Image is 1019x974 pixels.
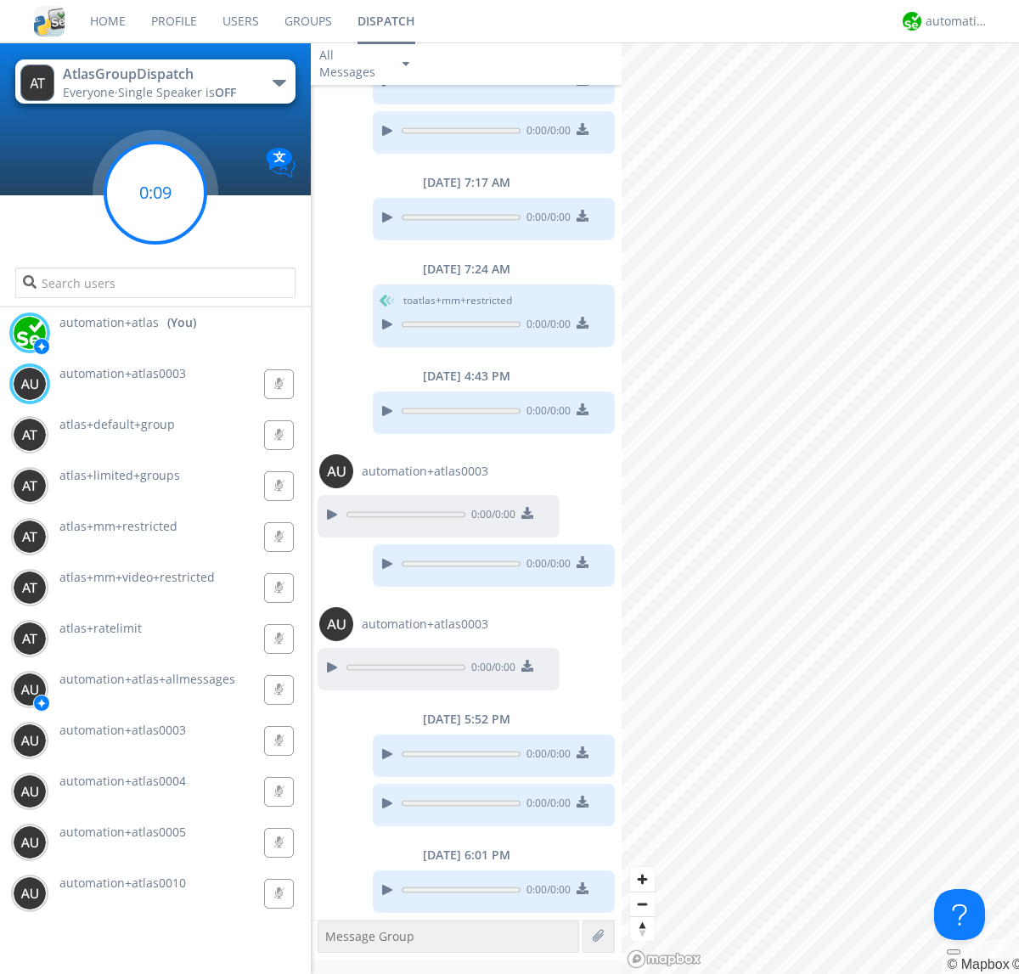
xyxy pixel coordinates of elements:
[59,365,186,381] span: automation+atlas0003
[311,261,622,278] div: [DATE] 7:24 AM
[521,796,571,814] span: 0:00 / 0:00
[362,463,488,480] span: automation+atlas0003
[167,314,196,331] div: (You)
[59,314,159,331] span: automation+atlas
[403,293,512,308] span: to atlas+mm+restricted
[362,616,488,633] span: automation+atlas0003
[266,148,296,177] img: Translation enabled
[59,824,186,840] span: automation+atlas0005
[521,746,571,765] span: 0:00 / 0:00
[577,796,588,808] img: download media button
[319,454,353,488] img: 373638.png
[63,84,254,101] div: Everyone ·
[903,12,921,31] img: d2d01cd9b4174d08988066c6d424eccd
[13,571,47,605] img: 373638.png
[59,773,186,789] span: automation+atlas0004
[59,416,175,432] span: atlas+default+group
[521,403,571,422] span: 0:00 / 0:00
[947,949,960,954] button: Toggle attribution
[13,520,47,554] img: 373638.png
[627,949,701,969] a: Mapbox logo
[521,660,533,672] img: download media button
[521,507,533,519] img: download media button
[521,882,571,901] span: 0:00 / 0:00
[59,620,142,636] span: atlas+ratelimit
[59,671,235,687] span: automation+atlas+allmessages
[630,917,655,941] span: Reset bearing to north
[403,62,409,66] img: caret-down-sm.svg
[34,6,65,37] img: cddb5a64eb264b2086981ab96f4c1ba7
[521,317,571,335] span: 0:00 / 0:00
[630,916,655,941] button: Reset bearing to north
[13,723,47,757] img: 373638.png
[577,556,588,568] img: download media button
[319,607,353,641] img: 373638.png
[311,174,622,191] div: [DATE] 7:17 AM
[13,673,47,707] img: 373638.png
[13,774,47,808] img: 373638.png
[521,123,571,142] span: 0:00 / 0:00
[465,660,515,678] span: 0:00 / 0:00
[59,467,180,483] span: atlas+limited+groups
[59,518,177,534] span: atlas+mm+restricted
[59,569,215,585] span: atlas+mm+video+restricted
[521,556,571,575] span: 0:00 / 0:00
[577,210,588,222] img: download media button
[630,892,655,916] button: Zoom out
[13,825,47,859] img: 373638.png
[577,123,588,135] img: download media button
[13,316,47,350] img: d2d01cd9b4174d08988066c6d424eccd
[15,59,295,104] button: AtlasGroupDispatchEveryone·Single Speaker isOFF
[311,847,622,864] div: [DATE] 6:01 PM
[577,746,588,758] img: download media button
[13,469,47,503] img: 373638.png
[926,13,989,30] div: automation+atlas
[59,875,186,891] span: automation+atlas0010
[13,367,47,401] img: 373638.png
[215,84,236,100] span: OFF
[311,711,622,728] div: [DATE] 5:52 PM
[630,867,655,892] button: Zoom in
[577,403,588,415] img: download media button
[577,882,588,894] img: download media button
[947,957,1009,971] a: Mapbox
[319,47,387,81] div: All Messages
[465,507,515,526] span: 0:00 / 0:00
[13,622,47,656] img: 373638.png
[13,876,47,910] img: 373638.png
[934,889,985,940] iframe: Toggle Customer Support
[15,267,295,298] input: Search users
[13,418,47,452] img: 373638.png
[311,368,622,385] div: [DATE] 4:43 PM
[577,317,588,329] img: download media button
[521,210,571,228] span: 0:00 / 0:00
[118,84,236,100] span: Single Speaker is
[63,65,254,84] div: AtlasGroupDispatch
[20,65,54,101] img: 373638.png
[59,722,186,738] span: automation+atlas0003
